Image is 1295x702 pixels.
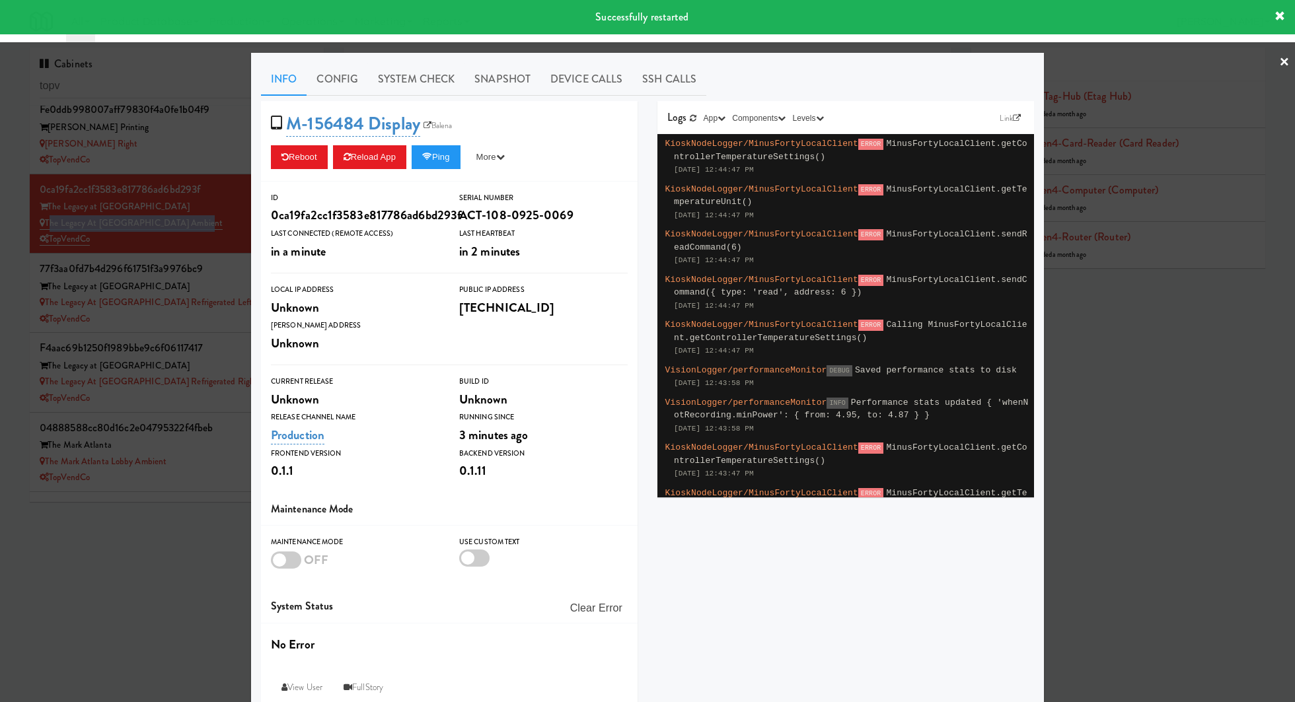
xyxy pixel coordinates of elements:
span: in a minute [271,242,326,260]
span: VisionLogger/performanceMonitor [665,398,827,407]
span: Saved performance stats to disk [855,365,1017,375]
button: App [700,112,729,125]
span: ERROR [858,229,884,240]
span: Maintenance Mode [271,501,353,516]
span: in 2 minutes [459,242,520,260]
span: MinusFortyLocalClient.getControllerTemperatureSettings() [674,139,1027,162]
span: System Status [271,598,333,614]
div: Unknown [271,388,439,411]
a: SSH Calls [632,63,706,96]
span: MinusFortyLocalClient.getControllerTemperatureSettings() [674,442,1027,466]
div: Local IP Address [271,283,439,297]
div: ID [271,192,439,205]
button: Components [729,112,789,125]
a: Info [261,63,307,96]
div: Running Since [459,411,628,424]
div: ACT-108-0925-0069 [459,204,628,227]
span: KioskNodeLogger/MinusFortyLocalClient [665,229,858,239]
span: MinusFortyLocalClient.sendReadCommand(6) [674,229,1027,252]
span: ERROR [858,139,884,150]
span: OFF [304,551,328,569]
a: View User [271,676,333,699]
button: More [466,145,515,169]
span: Successfully restarted [595,9,688,24]
div: Last Heartbeat [459,227,628,240]
button: Levels [789,112,827,125]
span: 3 minutes ago [459,426,528,444]
span: [DATE] 12:44:47 PM [674,347,754,355]
span: ERROR [858,275,884,286]
div: Current Release [271,375,439,388]
span: [DATE] 12:44:47 PM [674,256,754,264]
span: DEBUG [827,365,852,376]
a: Device Calls [540,63,632,96]
span: KioskNodeLogger/MinusFortyLocalClient [665,488,858,498]
span: Calling MinusFortyLocalClient.getControllerTemperatureSettings() [674,320,1027,343]
a: Production [271,426,324,444]
div: [TECHNICAL_ID] [459,297,628,319]
span: [DATE] 12:43:47 PM [674,470,754,477]
div: [PERSON_NAME] Address [271,319,439,332]
span: ERROR [858,320,884,331]
div: Maintenance Mode [271,536,439,549]
div: Use Custom Text [459,536,628,549]
button: Ping [412,145,461,169]
span: [DATE] 12:44:47 PM [674,166,754,174]
span: MinusFortyLocalClient.sendCommand({ type: 'read', address: 6 }) [674,275,1027,298]
span: INFO [827,398,848,409]
span: ERROR [858,184,884,195]
a: FullStory [333,676,394,699]
a: Link [996,112,1024,125]
button: Clear Error [565,596,628,620]
span: ERROR [858,488,884,499]
div: Frontend Version [271,447,439,460]
span: VisionLogger/performanceMonitor [665,365,827,375]
div: Unknown [271,332,439,355]
span: KioskNodeLogger/MinusFortyLocalClient [665,275,858,285]
span: [DATE] 12:44:47 PM [674,211,754,219]
button: Reload App [333,145,406,169]
div: No Error [271,633,628,656]
div: 0.1.1 [271,460,439,482]
span: ERROR [858,442,884,454]
a: M-156484 Display [286,111,420,137]
a: Balena [420,119,456,132]
span: KioskNodeLogger/MinusFortyLocalClient [665,139,858,149]
span: Performance stats updated { 'whenNotRecording.minPower': { from: 4.95, to: 4.87 } } [674,398,1029,421]
div: 0.1.11 [459,460,628,482]
div: Release Channel Name [271,411,439,424]
div: Unknown [459,388,628,411]
div: Unknown [271,297,439,319]
span: [DATE] 12:43:58 PM [674,425,754,433]
div: Public IP Address [459,283,628,297]
button: Reboot [271,145,328,169]
span: KioskNodeLogger/MinusFortyLocalClient [665,184,858,194]
div: Backend Version [459,447,628,460]
a: System Check [368,63,464,96]
span: KioskNodeLogger/MinusFortyLocalClient [665,442,858,452]
span: [DATE] 12:43:58 PM [674,379,754,387]
div: 0ca19fa2cc1f3583e817786ad6bd293f [271,204,439,227]
div: Last Connected (Remote Access) [271,227,439,240]
div: Build Id [459,375,628,388]
a: Snapshot [464,63,540,96]
span: [DATE] 12:44:47 PM [674,302,754,310]
span: KioskNodeLogger/MinusFortyLocalClient [665,320,858,330]
div: Serial Number [459,192,628,205]
a: Config [307,63,368,96]
span: Logs [667,110,686,125]
a: × [1279,42,1290,83]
